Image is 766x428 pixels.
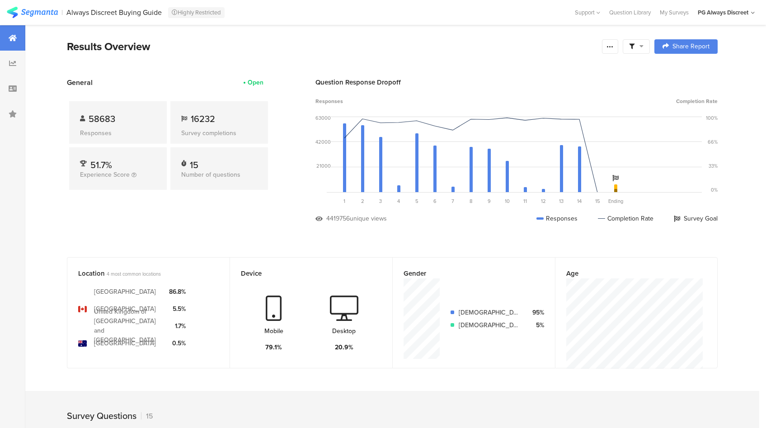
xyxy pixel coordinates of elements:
[67,409,136,423] div: Survey Questions
[566,268,691,278] div: Age
[141,411,153,421] div: 15
[265,343,282,352] div: 79.1%
[397,198,400,205] span: 4
[191,112,215,126] span: 16232
[94,287,156,296] div: [GEOGRAPHIC_DATA]
[541,198,546,205] span: 12
[241,268,367,278] div: Device
[67,38,597,55] div: Results Overview
[379,198,382,205] span: 3
[78,268,204,278] div: Location
[698,8,748,17] div: PG Always Discreet
[94,304,156,314] div: [GEOGRAPHIC_DATA]
[523,198,527,205] span: 11
[169,339,186,348] div: 0.5%
[709,162,718,169] div: 33%
[459,320,521,330] div: [DEMOGRAPHIC_DATA]
[343,198,345,205] span: 1
[315,77,718,87] div: Question Response Dropoff
[67,77,93,88] span: General
[335,343,353,352] div: 20.9%
[315,114,331,122] div: 63000
[94,307,162,345] div: United Kingdom of [GEOGRAPHIC_DATA] and [GEOGRAPHIC_DATA]
[181,170,240,179] span: Number of questions
[168,7,225,18] div: Highly Restricted
[606,198,625,205] div: Ending
[605,8,655,17] a: Question Library
[107,270,161,277] span: 4 most common locations
[706,114,718,122] div: 100%
[470,198,472,205] span: 8
[169,304,186,314] div: 5.5%
[181,128,257,138] div: Survey completions
[61,7,63,18] div: |
[80,128,156,138] div: Responses
[315,138,331,146] div: 42000
[595,198,600,205] span: 15
[488,198,491,205] span: 9
[94,339,156,348] div: [GEOGRAPHIC_DATA]
[326,214,350,223] div: 4419756
[433,198,437,205] span: 6
[248,78,263,87] div: Open
[459,308,521,317] div: [DEMOGRAPHIC_DATA]
[711,186,718,193] div: 0%
[66,8,162,17] div: Always Discreet Buying Guide
[676,97,718,105] span: Completion Rate
[89,112,115,126] span: 58683
[505,198,510,205] span: 10
[190,158,198,167] div: 15
[7,7,58,18] img: segmanta logo
[332,326,356,336] div: Desktop
[528,308,544,317] div: 95%
[672,43,710,50] span: Share Report
[451,198,454,205] span: 7
[598,214,653,223] div: Completion Rate
[674,214,718,223] div: Survey Goal
[315,97,343,105] span: Responses
[90,158,112,172] span: 51.7%
[415,198,418,205] span: 5
[350,214,387,223] div: unique views
[361,198,364,205] span: 2
[404,268,529,278] div: Gender
[536,214,578,223] div: Responses
[708,138,718,146] div: 66%
[528,320,544,330] div: 5%
[577,198,582,205] span: 14
[575,5,600,19] div: Support
[559,198,564,205] span: 13
[169,321,186,331] div: 1.7%
[169,287,186,296] div: 86.8%
[655,8,693,17] a: My Surveys
[80,170,130,179] span: Experience Score
[316,162,331,169] div: 21000
[264,326,283,336] div: Mobile
[612,175,619,181] i: Survey Goal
